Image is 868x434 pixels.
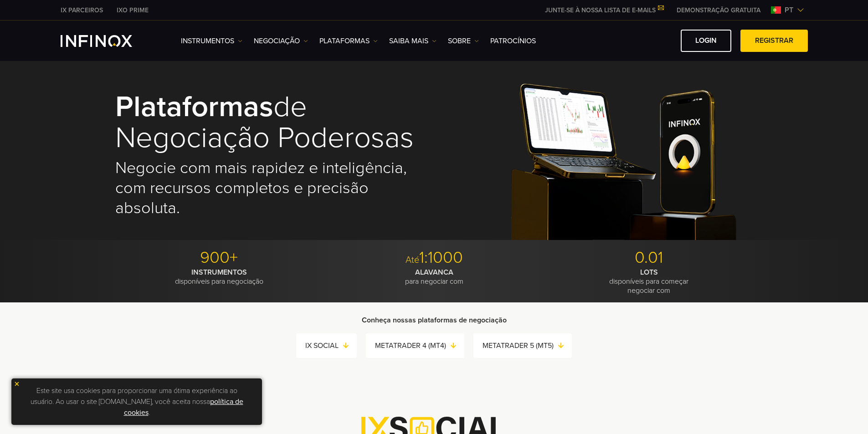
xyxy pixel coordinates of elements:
[115,248,324,268] p: 900+
[191,268,247,277] strong: INSTRUMENTOS
[110,5,155,15] a: INFINOX
[375,339,464,352] a: METATRADER 4 (MT4)
[781,5,797,15] span: pt
[415,268,453,277] strong: ALAVANCA
[330,268,538,286] p: para negociar com
[448,36,479,46] a: SOBRE
[14,381,20,387] img: yellow close icon
[740,30,808,52] a: Registrar
[362,316,507,325] strong: Conheça nossas plataformas de negociação
[490,36,536,46] a: Patrocínios
[670,5,767,15] a: INFINOX MENU
[16,383,257,420] p: Este site usa cookies para proporcionar uma ótima experiência ao usuário. Ao usar o site [DOMAIN_...
[115,89,273,125] strong: Plataformas
[681,30,731,52] a: Login
[54,5,110,15] a: INFINOX
[305,339,357,352] a: IX SOCIAL
[538,6,670,14] a: JUNTE-SE À NOSSA LISTA DE E-MAILS
[115,268,324,286] p: disponíveis para negociação
[330,248,538,268] p: 1:1000
[61,35,154,47] a: INFINOX Logo
[115,158,421,218] h2: Negocie com mais rapidez e inteligência, com recursos completos e precisão absoluta.
[640,268,658,277] strong: LOTS
[115,92,421,154] h1: de negociação poderosas
[545,268,753,295] p: disponíveis para começar negociar com
[406,255,419,266] span: Até
[319,36,378,46] a: PLATAFORMAS
[545,248,753,268] p: 0.01
[389,36,437,46] a: Saiba mais
[181,36,242,46] a: Instrumentos
[483,339,572,352] a: METATRADER 5 (MT5)
[254,36,308,46] a: NEGOCIAÇÃO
